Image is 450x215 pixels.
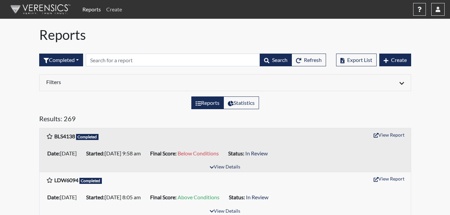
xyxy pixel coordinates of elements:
button: View Report [371,130,407,140]
b: Date: [47,150,60,156]
li: [DATE] 9:58 am [83,148,147,159]
span: In Review [245,150,268,156]
h6: Filters [46,79,220,85]
input: Search by Registration ID, Interview Number, or Investigation Name. [86,54,260,66]
b: Final Score: [150,150,177,156]
button: View Details [207,163,243,172]
button: Completed [39,54,83,66]
li: [DATE] 8:05 am [83,192,147,203]
button: View Report [371,173,407,184]
label: View statistics about completed interviews [223,96,259,109]
div: Click to expand/collapse filters [41,79,409,87]
a: Reports [80,3,104,16]
h5: Results: 269 [39,115,411,125]
b: BLS4138 [54,133,75,139]
span: Export List [347,57,372,63]
button: Create [379,54,411,66]
span: Completed [79,178,102,184]
button: Export List [336,54,377,66]
span: Search [272,57,287,63]
a: Create [104,3,125,16]
b: Date: [47,194,60,200]
span: Create [391,57,407,63]
li: [DATE] [45,192,83,203]
div: Filter by interview status [39,54,83,66]
b: Started: [86,194,105,200]
span: Above Conditions [178,194,219,200]
h1: Reports [39,27,411,43]
b: LDW6094 [54,177,78,183]
span: Refresh [304,57,322,63]
b: Started: [86,150,105,156]
b: Status: [228,150,244,156]
span: Below Conditions [178,150,219,156]
li: [DATE] [45,148,83,159]
label: View the list of reports [191,96,224,109]
b: Status: [229,194,245,200]
span: In Review [246,194,268,200]
button: Refresh [292,54,326,66]
b: Final Score: [150,194,177,200]
span: Completed [76,134,99,140]
button: Search [260,54,292,66]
